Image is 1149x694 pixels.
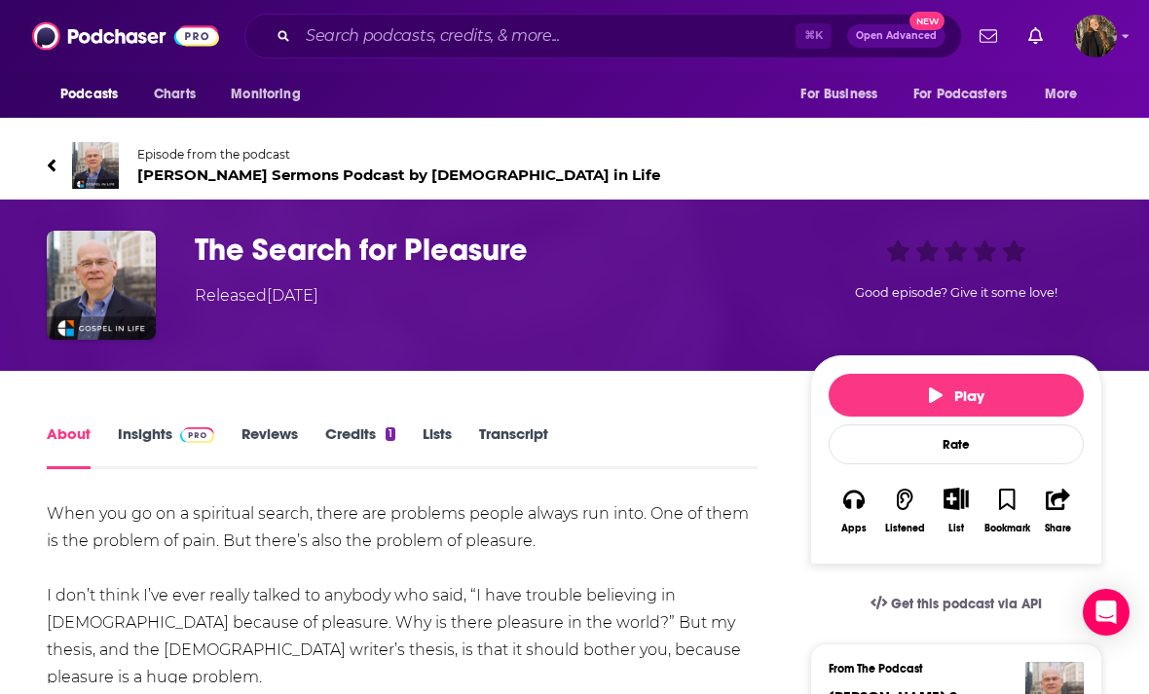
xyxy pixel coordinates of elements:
span: For Business [800,81,877,108]
a: Credits1 [325,424,395,469]
span: Get this podcast via API [891,596,1042,612]
div: Rate [829,424,1084,464]
div: Show More ButtonList [931,475,982,546]
button: Bookmark [982,475,1032,546]
a: Get this podcast via API [855,580,1057,628]
a: Transcript [479,424,548,469]
div: 1 [386,427,395,441]
span: For Podcasters [913,81,1007,108]
a: About [47,424,91,469]
span: Play [929,386,984,405]
span: Monitoring [231,81,300,108]
button: Listened [879,475,930,546]
button: Apps [829,475,879,546]
span: Episode from the podcast [137,147,660,162]
span: [PERSON_NAME] Sermons Podcast by [DEMOGRAPHIC_DATA] in Life [137,165,660,184]
input: Search podcasts, credits, & more... [298,20,796,52]
button: open menu [217,76,325,113]
span: ⌘ K [796,23,832,49]
button: Share [1033,475,1084,546]
span: Charts [154,81,196,108]
a: Show notifications dropdown [972,19,1005,53]
a: Lists [423,424,452,469]
button: Open AdvancedNew [847,24,945,48]
button: Show profile menu [1074,15,1117,57]
a: Charts [141,76,207,113]
span: More [1045,81,1078,108]
a: Show notifications dropdown [1020,19,1051,53]
h1: The Search for Pleasure [195,231,779,269]
span: Open Advanced [856,31,937,41]
img: Timothy Keller Sermons Podcast by Gospel in Life [72,142,119,189]
span: Logged in as anamarquis [1074,15,1117,57]
a: Timothy Keller Sermons Podcast by Gospel in LifeEpisode from the podcast[PERSON_NAME] Sermons Pod... [47,142,1102,189]
div: List [948,522,964,534]
div: Share [1045,523,1071,534]
div: Open Intercom Messenger [1083,589,1130,636]
div: Apps [841,523,867,534]
img: Podchaser Pro [180,427,214,443]
div: Released [DATE] [195,284,318,308]
button: Show More Button [936,488,976,509]
span: Good episode? Give it some love! [855,285,1057,300]
h3: From The Podcast [829,662,1068,676]
img: User Profile [1074,15,1117,57]
img: Podchaser - Follow, Share and Rate Podcasts [32,18,219,55]
button: open menu [787,76,902,113]
span: Podcasts [60,81,118,108]
button: Play [829,374,1084,417]
button: open menu [47,76,143,113]
a: Reviews [241,424,298,469]
button: open menu [901,76,1035,113]
img: The Search for Pleasure [47,231,156,340]
div: Bookmark [984,523,1030,534]
div: Search podcasts, credits, & more... [244,14,962,58]
a: InsightsPodchaser Pro [118,424,214,469]
div: Listened [885,523,925,534]
span: New [909,12,945,30]
button: open menu [1031,76,1102,113]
